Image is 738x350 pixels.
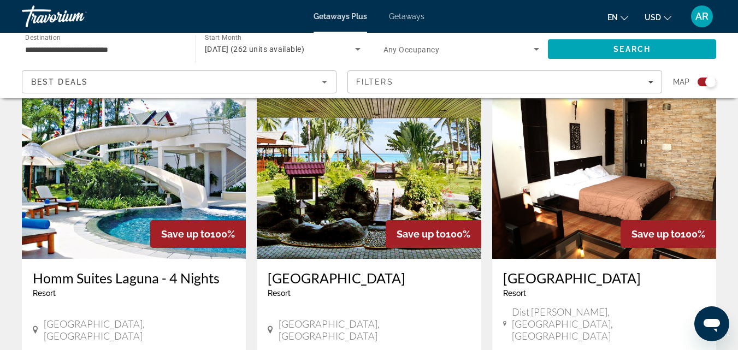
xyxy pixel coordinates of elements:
[31,75,327,88] mat-select: Sort by
[22,2,131,31] a: Travorium
[356,78,393,86] span: Filters
[44,318,235,342] span: [GEOGRAPHIC_DATA], [GEOGRAPHIC_DATA]
[33,289,56,298] span: Resort
[268,270,470,286] a: [GEOGRAPHIC_DATA]
[205,45,304,54] span: [DATE] (262 units available)
[257,84,481,259] img: Berjaya Tioman Resort
[512,306,705,342] span: Dist [PERSON_NAME], [GEOGRAPHIC_DATA], [GEOGRAPHIC_DATA]
[607,9,628,25] button: Change language
[548,39,716,59] button: Search
[389,12,424,21] a: Getaways
[268,289,291,298] span: Resort
[25,43,181,56] input: Select destination
[161,228,210,240] span: Save up to
[688,5,716,28] button: User Menu
[279,318,470,342] span: [GEOGRAPHIC_DATA], [GEOGRAPHIC_DATA]
[25,33,61,41] span: Destination
[631,228,681,240] span: Save up to
[503,270,705,286] a: [GEOGRAPHIC_DATA]
[383,45,440,54] span: Any Occupancy
[397,228,446,240] span: Save up to
[503,289,526,298] span: Resort
[347,70,662,93] button: Filters
[607,13,618,22] span: en
[205,34,241,41] span: Start Month
[673,74,689,90] span: Map
[150,220,246,248] div: 100%
[645,9,671,25] button: Change currency
[613,45,651,54] span: Search
[386,220,481,248] div: 100%
[314,12,367,21] a: Getaways Plus
[645,13,661,22] span: USD
[694,306,729,341] iframe: Кнопка запуска окна обмена сообщениями
[492,84,716,259] img: Haut Monde Hill Stream Resort
[695,11,709,22] span: AR
[31,78,88,86] span: Best Deals
[22,84,246,259] img: Homm Suites Laguna - 4 Nights
[33,270,235,286] a: Homm Suites Laguna - 4 Nights
[621,220,716,248] div: 100%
